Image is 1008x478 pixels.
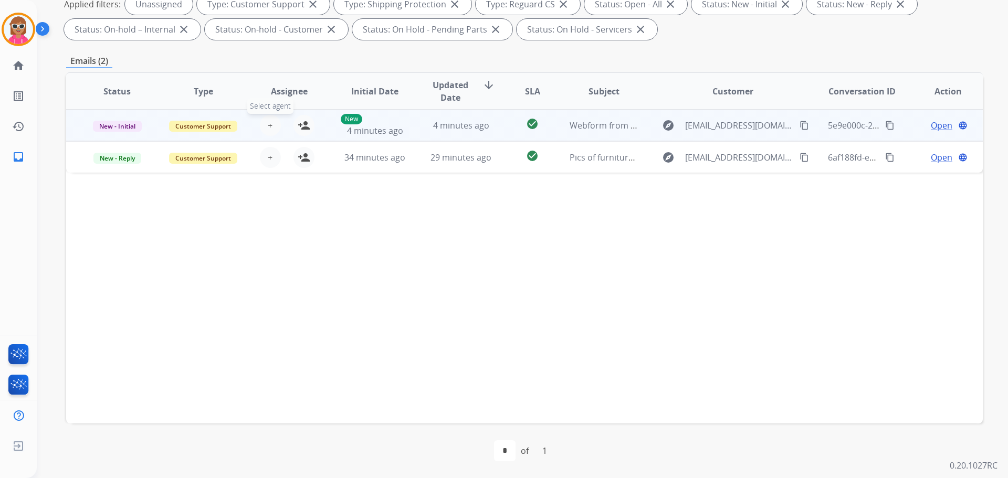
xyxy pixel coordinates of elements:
[260,147,281,168] button: +
[634,23,647,36] mat-icon: close
[260,115,281,136] button: +Select agent
[268,119,272,132] span: +
[268,151,272,164] span: +
[344,152,405,163] span: 34 minutes ago
[271,85,308,98] span: Assignee
[93,121,142,132] span: New - Initial
[958,153,968,162] mat-icon: language
[958,121,968,130] mat-icon: language
[662,119,675,132] mat-icon: explore
[298,119,310,132] mat-icon: person_add
[66,55,112,68] p: Emails (2)
[685,151,793,164] span: [EMAIL_ADDRESS][DOMAIN_NAME]
[534,440,555,461] div: 1
[885,153,895,162] mat-icon: content_copy
[931,119,952,132] span: Open
[93,153,141,164] span: New - Reply
[828,120,989,131] span: 5e9e000c-2b70-4879-a5bc-0adca934f4dd
[64,19,201,40] div: Status: On-hold – Internal
[347,125,403,136] span: 4 minutes ago
[169,121,237,132] span: Customer Support
[662,151,675,164] mat-icon: explore
[169,153,237,164] span: Customer Support
[931,151,952,164] span: Open
[247,98,293,114] span: Select agent
[570,152,700,163] span: Pics of furniture [PERSON_NAME]
[712,85,753,98] span: Customer
[521,444,529,457] div: of
[352,19,512,40] div: Status: On Hold - Pending Parts
[205,19,348,40] div: Status: On-hold - Customer
[427,79,475,104] span: Updated Date
[298,151,310,164] mat-icon: person_add
[12,151,25,163] mat-icon: inbox
[800,121,809,130] mat-icon: content_copy
[482,79,495,91] mat-icon: arrow_downward
[177,23,190,36] mat-icon: close
[897,73,983,110] th: Action
[885,121,895,130] mat-icon: content_copy
[828,85,896,98] span: Conversation ID
[194,85,213,98] span: Type
[950,459,997,472] p: 0.20.1027RC
[828,152,987,163] span: 6af188fd-e38a-4cba-8add-76549a556151
[103,85,131,98] span: Status
[526,118,539,130] mat-icon: check_circle
[351,85,398,98] span: Initial Date
[800,153,809,162] mat-icon: content_copy
[589,85,619,98] span: Subject
[325,23,338,36] mat-icon: close
[685,119,793,132] span: [EMAIL_ADDRESS][DOMAIN_NAME]
[341,114,362,124] p: New
[517,19,657,40] div: Status: On Hold - Servicers
[489,23,502,36] mat-icon: close
[12,90,25,102] mat-icon: list_alt
[570,120,807,131] span: Webform from [EMAIL_ADDRESS][DOMAIN_NAME] on [DATE]
[525,85,540,98] span: SLA
[433,120,489,131] span: 4 minutes ago
[526,150,539,162] mat-icon: check_circle
[12,120,25,133] mat-icon: history
[12,59,25,72] mat-icon: home
[430,152,491,163] span: 29 minutes ago
[4,15,33,44] img: avatar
